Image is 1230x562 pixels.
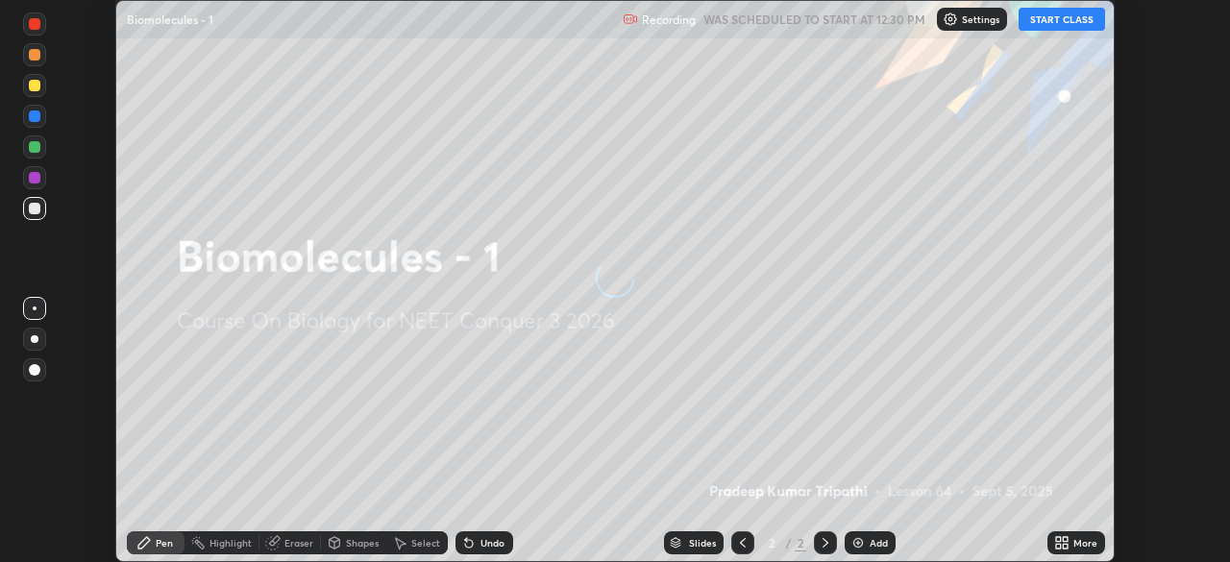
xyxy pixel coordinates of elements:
img: recording.375f2c34.svg [623,12,638,27]
div: Slides [689,538,716,548]
div: 2 [795,534,806,551]
div: 2 [762,537,781,549]
div: Select [411,538,440,548]
img: add-slide-button [850,535,866,550]
button: START CLASS [1019,8,1105,31]
div: Highlight [209,538,252,548]
img: class-settings-icons [943,12,958,27]
div: Pen [156,538,173,548]
div: / [785,537,791,549]
p: Biomolecules - 1 [127,12,213,27]
div: Eraser [284,538,313,548]
h5: WAS SCHEDULED TO START AT 12:30 PM [703,11,925,28]
p: Recording [642,12,696,27]
div: More [1073,538,1097,548]
div: Add [870,538,888,548]
p: Settings [962,14,999,24]
div: Shapes [346,538,379,548]
div: Undo [480,538,504,548]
